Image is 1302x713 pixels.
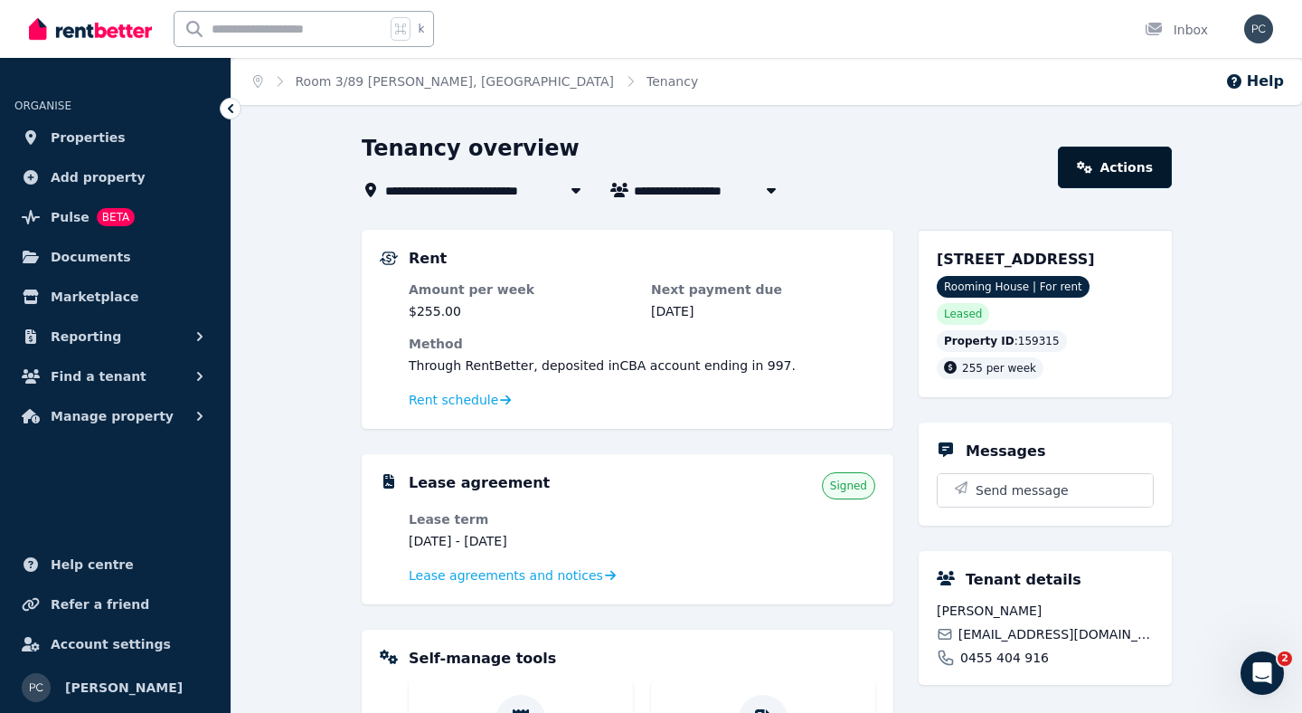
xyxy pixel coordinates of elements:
[380,252,398,265] img: Rental Payments
[418,22,424,36] span: k
[1278,651,1292,666] span: 2
[14,239,216,275] a: Documents
[14,547,216,583] a: Help centre
[1058,147,1172,188] a: Actions
[51,405,174,427] span: Manage property
[944,334,1014,348] span: Property ID
[409,302,633,320] dd: $255.00
[97,208,135,226] span: BETA
[830,479,867,493] span: Signed
[1145,21,1208,39] div: Inbox
[14,199,216,235] a: PulseBETA
[296,74,615,89] a: Room 3/89 [PERSON_NAME], [GEOGRAPHIC_DATA]
[958,625,1154,643] span: [EMAIL_ADDRESS][DOMAIN_NAME]
[14,626,216,662] a: Account settings
[362,134,580,163] h1: Tenancy overview
[409,248,447,270] h5: Rent
[409,648,556,670] h5: Self-manage tools
[14,279,216,315] a: Marketplace
[1225,71,1284,92] button: Help
[944,307,982,321] span: Leased
[409,391,512,409] a: Rent schedule
[409,335,875,353] dt: Method
[937,251,1095,268] span: [STREET_ADDRESS]
[646,72,698,90] span: Tenancy
[51,554,134,575] span: Help centre
[14,100,71,112] span: ORGANISE
[409,472,550,494] h5: Lease agreement
[51,633,171,655] span: Account settings
[1244,14,1273,43] img: Phillip Cole
[14,586,216,623] a: Refer a friend
[51,127,126,148] span: Properties
[966,441,1045,462] h5: Messages
[409,566,603,585] span: Lease agreements and notices
[65,677,183,699] span: [PERSON_NAME]
[22,673,51,702] img: Phillip Cole
[14,119,216,156] a: Properties
[966,569,1081,591] h5: Tenant details
[937,276,1090,298] span: Rooming House | For rent
[938,474,1153,507] button: Send message
[962,362,1036,375] span: 255 per week
[51,326,121,347] span: Reporting
[51,246,131,268] span: Documents
[409,391,498,409] span: Rent schedule
[51,366,146,387] span: Find a tenant
[51,206,90,228] span: Pulse
[409,280,633,299] dt: Amount per week
[1241,651,1284,695] iframe: Intercom live chat
[409,510,633,528] dt: Lease term
[937,330,1067,352] div: : 159315
[937,602,1154,620] span: [PERSON_NAME]
[14,318,216,355] button: Reporting
[14,358,216,395] button: Find a tenant
[651,302,875,320] dd: [DATE]
[51,166,146,188] span: Add property
[409,532,633,550] dd: [DATE] - [DATE]
[231,58,720,105] nav: Breadcrumb
[29,15,152,43] img: RentBetter
[651,280,875,299] dt: Next payment due
[960,649,1049,667] span: 0455 404 916
[976,481,1069,499] span: Send message
[14,159,216,195] a: Add property
[14,398,216,434] button: Manage property
[51,286,138,308] span: Marketplace
[51,594,149,615] span: Refer a friend
[409,358,796,373] span: Through RentBetter , deposited in CBA account ending in 997 .
[409,566,616,585] a: Lease agreements and notices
